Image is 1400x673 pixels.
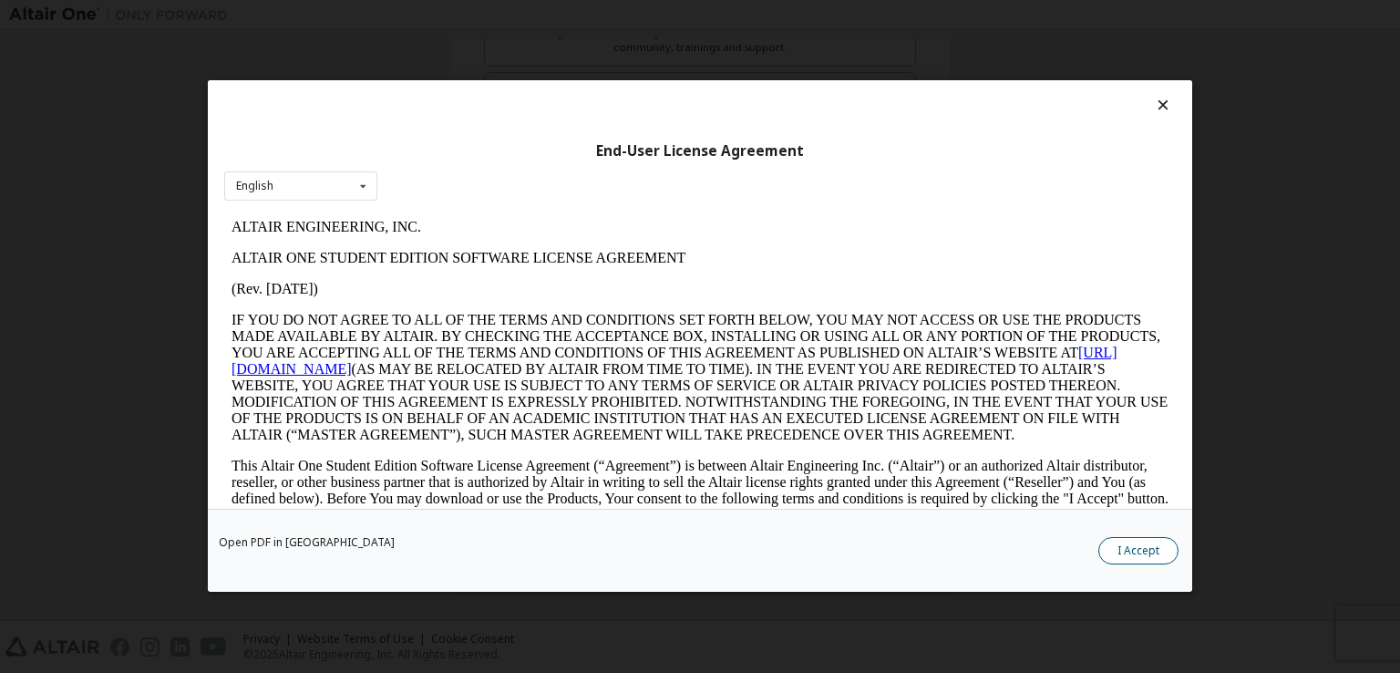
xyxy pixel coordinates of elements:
[7,100,944,232] p: IF YOU DO NOT AGREE TO ALL OF THE TERMS AND CONDITIONS SET FORTH BELOW, YOU MAY NOT ACCESS OR USE...
[7,69,944,86] p: (Rev. [DATE])
[224,142,1176,160] div: End-User License Agreement
[7,246,944,312] p: This Altair One Student Edition Software License Agreement (“Agreement”) is between Altair Engine...
[219,538,395,549] a: Open PDF in [GEOGRAPHIC_DATA]
[1098,538,1179,565] button: I Accept
[236,181,273,192] div: English
[7,133,893,165] a: [URL][DOMAIN_NAME]
[7,7,944,24] p: ALTAIR ENGINEERING, INC.
[7,38,944,55] p: ALTAIR ONE STUDENT EDITION SOFTWARE LICENSE AGREEMENT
